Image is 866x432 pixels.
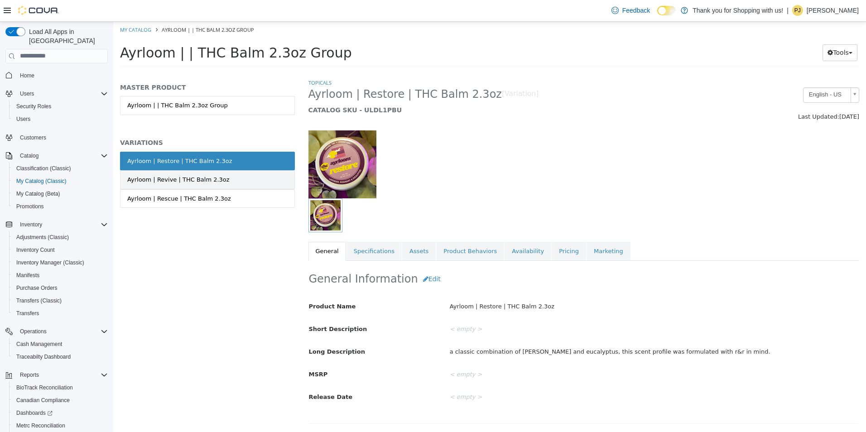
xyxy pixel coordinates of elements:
[14,135,119,144] div: Ayrloom | Restore | THC Balm 2.3oz
[13,308,108,319] span: Transfers
[16,409,53,417] span: Dashboards
[16,310,39,317] span: Transfers
[2,325,111,338] button: Operations
[794,5,801,16] span: PJ
[792,5,803,16] div: Pushyan Jhaveri
[16,70,38,81] a: Home
[622,6,650,15] span: Feedback
[9,282,111,294] button: Purchase Orders
[13,101,108,112] span: Security Roles
[9,350,111,363] button: Traceabilty Dashboard
[9,100,111,113] button: Security Roles
[16,88,38,99] button: Users
[7,62,182,70] h5: MASTER PRODUCT
[726,91,746,98] span: [DATE]
[473,220,517,239] a: Marketing
[709,23,744,39] button: Tools
[18,6,59,15] img: Cova
[9,175,111,187] button: My Catalog (Classic)
[13,163,108,174] span: Classification (Classic)
[16,132,108,143] span: Customers
[13,201,48,212] a: Promotions
[16,103,51,110] span: Security Roles
[13,395,73,406] a: Canadian Compliance
[9,419,111,432] button: Metrc Reconciliation
[14,173,118,182] div: Ayrloom | Rescue | THC Balm 2.3oz
[438,220,473,239] a: Pricing
[690,66,734,80] span: English - US
[7,5,38,11] a: My Catalog
[16,88,108,99] span: Users
[9,338,111,350] button: Cash Management
[807,5,859,16] p: [PERSON_NAME]
[13,257,88,268] a: Inventory Manager (Classic)
[7,74,182,93] a: Ayrloom | | THC Balm 2.3oz Group
[13,382,108,393] span: BioTrack Reconciliation
[2,69,111,82] button: Home
[13,420,108,431] span: Metrc Reconciliation
[195,109,263,177] img: 150
[16,259,84,266] span: Inventory Manager (Classic)
[9,187,111,200] button: My Catalog (Beta)
[13,201,108,212] span: Promotions
[16,326,50,337] button: Operations
[7,117,182,125] h5: VARIATIONS
[233,220,289,239] a: Specifications
[20,221,42,228] span: Inventory
[16,370,43,380] button: Reports
[9,231,111,244] button: Adjustments (Classic)
[16,150,42,161] button: Catalog
[13,283,61,293] a: Purchase Orders
[330,300,752,316] div: < empty >
[330,322,752,338] div: a classic combination of [PERSON_NAME] and eucalyptus, this scent profile was formulated with r&r...
[9,407,111,419] a: Dashboards
[9,200,111,213] button: Promotions
[608,1,654,19] a: Feedback
[13,408,56,418] a: Dashboards
[13,295,108,306] span: Transfers (Classic)
[13,176,70,187] a: My Catalog (Classic)
[14,154,116,163] div: Ayrloom | Revive | THC Balm 2.3oz
[391,220,438,239] a: Availability
[13,382,77,393] a: BioTrack Reconciliation
[13,114,108,125] span: Users
[16,397,70,404] span: Canadian Compliance
[13,339,66,350] a: Cash Management
[693,5,783,16] p: Thank you for Shopping with us!
[389,69,425,76] small: [Variation]
[9,394,111,407] button: Canadian Compliance
[2,149,111,162] button: Catalog
[13,395,108,406] span: Canadian Compliance
[13,245,108,255] span: Inventory Count
[20,152,38,159] span: Catalog
[20,90,34,97] span: Users
[330,277,752,293] div: Ayrloom | Restore | THC Balm 2.3oz
[657,6,676,15] input: Dark Mode
[16,219,46,230] button: Inventory
[787,5,789,16] p: |
[9,307,111,320] button: Transfers
[2,369,111,381] button: Reports
[16,384,73,391] span: BioTrack Reconciliation
[2,131,111,144] button: Customers
[2,218,111,231] button: Inventory
[13,408,108,418] span: Dashboards
[16,132,50,143] a: Customers
[16,297,62,304] span: Transfers (Classic)
[16,272,39,279] span: Manifests
[13,308,43,319] a: Transfers
[196,349,215,356] span: MSRP
[13,351,108,362] span: Traceabilty Dashboard
[196,304,254,311] span: Short Description
[7,23,239,39] span: Ayrloom | | THC Balm 2.3oz Group
[685,91,726,98] span: Last Updated:
[9,269,111,282] button: Manifests
[16,422,65,429] span: Metrc Reconciliation
[20,328,47,335] span: Operations
[16,353,71,360] span: Traceabilty Dashboard
[20,134,46,141] span: Customers
[25,27,108,45] span: Load All Apps in [GEOGRAPHIC_DATA]
[196,281,243,288] span: Product Name
[13,232,72,243] a: Adjustments (Classic)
